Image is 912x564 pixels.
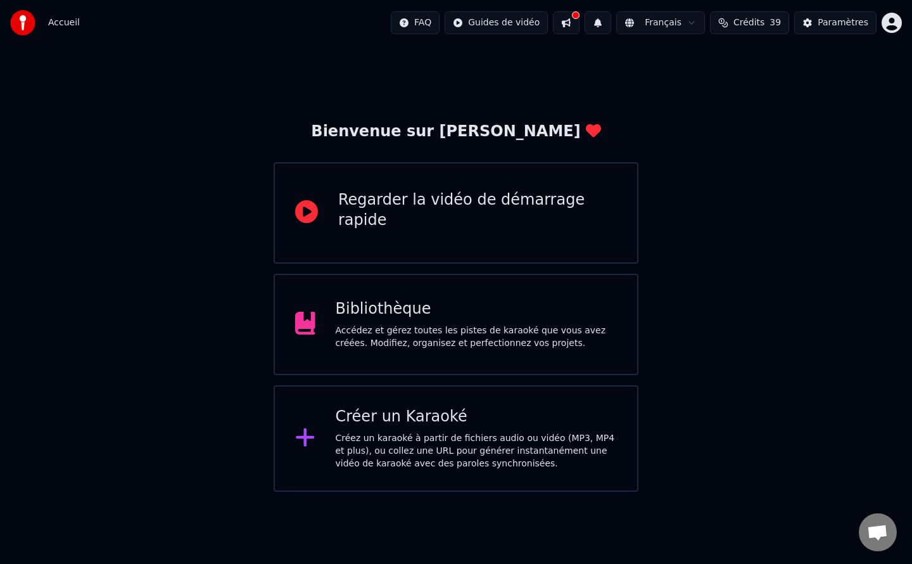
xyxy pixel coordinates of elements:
div: Créer un Karaoké [336,407,617,427]
img: youka [10,10,35,35]
div: Accédez et gérez toutes les pistes de karaoké que vous avez créées. Modifiez, organisez et perfec... [336,324,617,350]
nav: breadcrumb [48,16,80,29]
button: FAQ [391,11,440,34]
span: Accueil [48,16,80,29]
div: Ouvrir le chat [859,513,897,551]
div: Bienvenue sur [PERSON_NAME] [311,122,600,142]
button: Paramètres [794,11,877,34]
span: Crédits [733,16,764,29]
button: Guides de vidéo [445,11,548,34]
button: Crédits39 [710,11,789,34]
div: Créez un karaoké à partir de fichiers audio ou vidéo (MP3, MP4 et plus), ou collez une URL pour g... [336,432,617,470]
div: Bibliothèque [336,299,617,319]
div: Paramètres [818,16,868,29]
span: 39 [769,16,781,29]
div: Regarder la vidéo de démarrage rapide [338,190,617,231]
